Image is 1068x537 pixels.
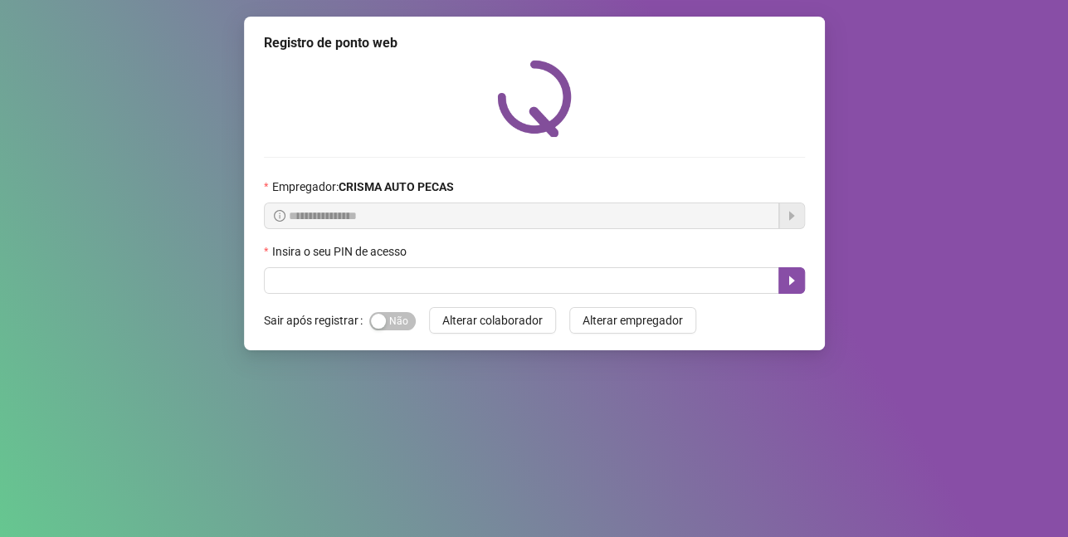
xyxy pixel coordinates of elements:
[442,311,543,330] span: Alterar colaborador
[274,210,285,222] span: info-circle
[785,274,798,287] span: caret-right
[429,307,556,334] button: Alterar colaborador
[264,307,369,334] label: Sair após registrar
[497,60,572,137] img: QRPoint
[583,311,683,330] span: Alterar empregador
[271,178,453,196] span: Empregador :
[569,307,696,334] button: Alterar empregador
[338,180,453,193] strong: CRISMA AUTO PECAS
[264,242,417,261] label: Insira o seu PIN de acesso
[264,33,805,53] div: Registro de ponto web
